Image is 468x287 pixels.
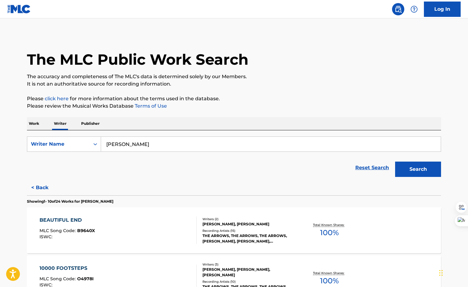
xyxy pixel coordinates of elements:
[395,162,441,177] button: Search
[27,207,441,253] a: BEAUTIFUL ENDMLC Song Code:B9640XISWC:Writers (2)[PERSON_NAME], [PERSON_NAME]Recording Artists (1...
[313,223,346,227] p: Total Known Shares:
[27,73,441,80] p: The accuracy and completeness of The MLC's data is determined solely by our Members.
[439,264,443,282] div: Drag
[202,228,295,233] div: Recording Artists ( 15 )
[437,258,468,287] iframe: Chat Widget
[40,228,77,233] span: MLC Song Code :
[77,276,94,281] span: O4978I
[202,279,295,284] div: Recording Artists ( 10 )
[40,276,77,281] span: MLC Song Code :
[202,267,295,278] div: [PERSON_NAME], [PERSON_NAME], [PERSON_NAME]
[202,221,295,227] div: [PERSON_NAME], [PERSON_NAME]
[27,80,441,88] p: It is not an authoritative source for recording information.
[202,217,295,221] div: Writers ( 2 )
[352,161,392,174] a: Reset Search
[27,199,113,204] p: Showing 1 - 10 of 24 Works for [PERSON_NAME]
[7,5,31,13] img: MLC Logo
[45,96,69,101] a: click here
[27,136,441,180] form: Search Form
[320,275,339,286] span: 100 %
[202,233,295,244] div: THE ARROWS, THE ARROWS, THE ARROWS, [PERSON_NAME], [PERSON_NAME], [PERSON_NAME]'S ARROW, THE ARROWS
[40,216,95,224] div: BEAUTIFUL END
[27,50,248,69] h1: The MLC Public Work Search
[410,6,418,13] img: help
[79,117,101,130] p: Publisher
[392,3,404,15] a: Public Search
[77,228,95,233] span: B9640X
[313,271,346,275] p: Total Known Shares:
[27,180,64,195] button: < Back
[31,140,86,148] div: Writer Name
[27,95,441,102] p: Please for more information about the terms used in the database.
[134,103,167,109] a: Terms of Use
[40,265,94,272] div: 10000 FOOTSTEPS
[320,227,339,238] span: 100 %
[424,2,461,17] a: Log In
[27,102,441,110] p: Please review the Musical Works Database
[40,234,54,239] span: ISWC :
[408,3,420,15] div: Help
[394,6,402,13] img: search
[52,117,68,130] p: Writer
[202,262,295,267] div: Writers ( 3 )
[27,117,41,130] p: Work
